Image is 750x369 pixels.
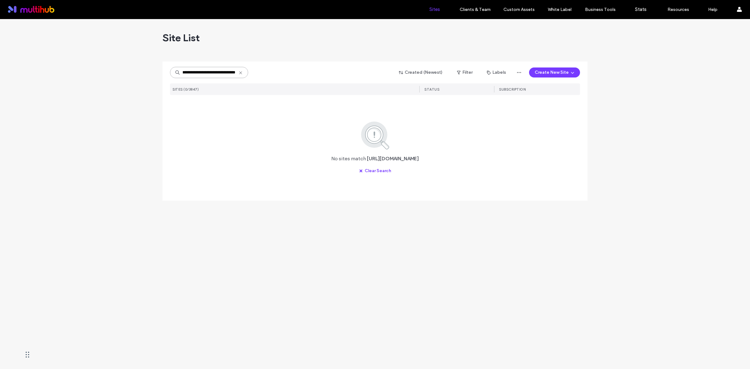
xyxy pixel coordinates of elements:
[14,4,27,10] span: Help
[481,67,512,77] button: Labels
[667,7,689,12] label: Resources
[352,120,398,150] img: search.svg
[26,345,29,364] div: Drag
[503,7,535,12] label: Custom Assets
[331,155,366,162] span: No sites match
[460,7,491,12] label: Clients & Team
[635,7,647,12] label: Stats
[424,87,439,92] span: STATUS
[529,67,580,77] button: Create New Site
[393,67,448,77] button: Created (Newest)
[367,155,419,162] span: [URL][DOMAIN_NAME]
[451,67,479,77] button: Filter
[429,7,440,12] label: Sites
[708,7,717,12] label: Help
[585,7,616,12] label: Business Tools
[172,87,199,92] span: SITES (0/3847)
[162,32,200,44] span: Site List
[499,87,526,92] span: SUBSCRIPTION
[548,7,572,12] label: White Label
[353,166,397,176] button: Clear Search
